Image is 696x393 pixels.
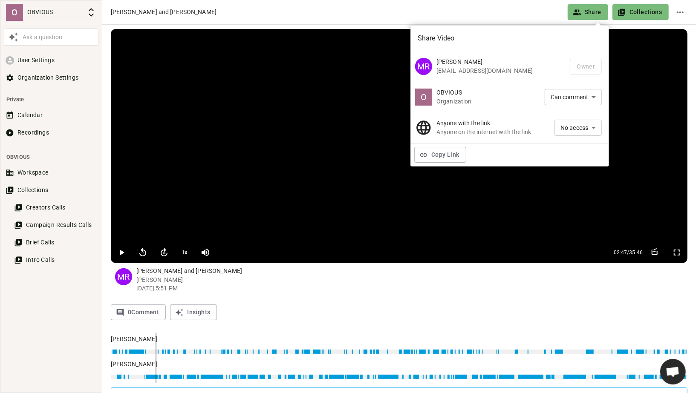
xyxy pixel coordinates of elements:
button: Copy Link [414,147,466,163]
p: Anyone with the link [436,119,531,128]
div: No access [554,120,602,135]
p: [EMAIL_ADDRESS][DOMAIN_NAME] [436,66,563,75]
div: O [415,89,432,106]
h6: Share Video [411,26,609,51]
div: MR [415,58,432,75]
div: Ouvrir le chat [660,359,686,384]
div: Can comment [545,89,602,105]
p: Organization [436,97,531,106]
p: [PERSON_NAME] [436,57,563,66]
p: OBVIOUS [436,88,531,97]
p: Anyone on the internet with the link [436,128,531,136]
